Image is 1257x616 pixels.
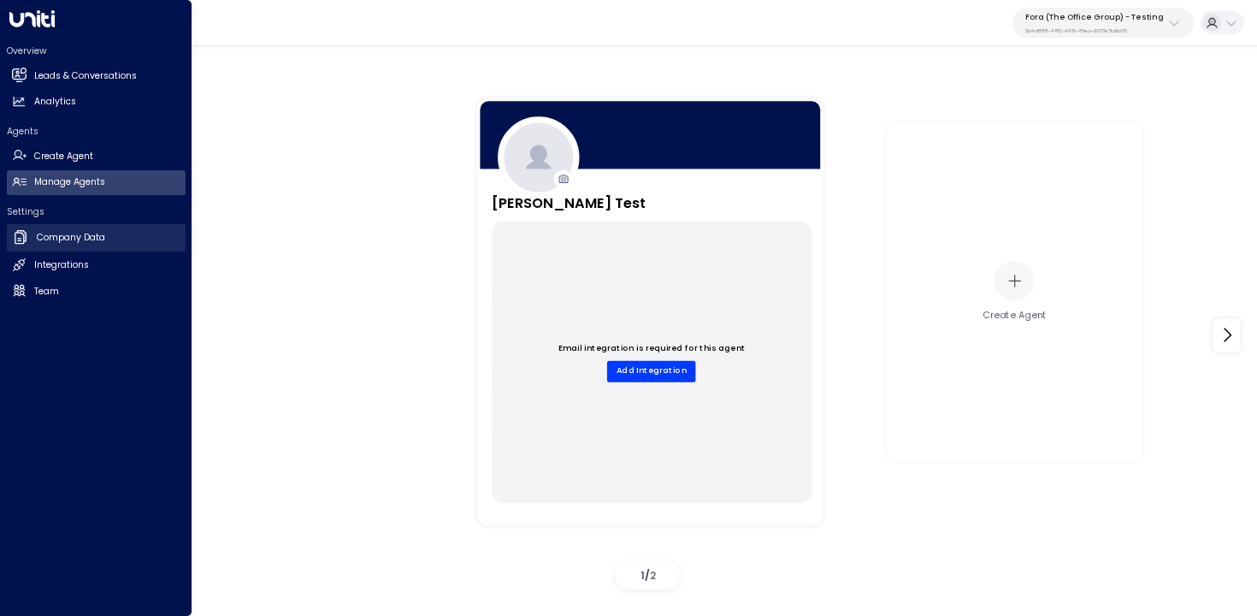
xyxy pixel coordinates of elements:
[7,170,186,195] a: Manage Agents
[640,568,645,583] span: 1
[983,309,1047,323] div: Create Agent
[34,258,89,272] h2: Integrations
[7,125,186,138] h2: Agents
[34,150,93,163] h2: Create Agent
[7,205,186,218] h2: Settings
[558,342,745,354] p: Email integration is required for this agent
[607,360,696,382] button: Add Integration
[7,90,186,115] a: Analytics
[7,63,186,88] a: Leads & Conversations
[7,253,186,278] a: Integrations
[1025,12,1164,22] p: Fora (The Office Group) - Testing
[34,175,105,189] h2: Manage Agents
[616,561,680,589] div: /
[7,44,186,57] h2: Overview
[1012,8,1194,38] button: Fora (The Office Group) - Testing2b4d81f8-4182-497b-81ea-6072e7b9b915
[37,231,105,245] h2: Company Data
[34,95,76,109] h2: Analytics
[491,192,645,213] h3: [PERSON_NAME] Test
[1025,27,1164,34] p: 2b4d81f8-4182-497b-81ea-6072e7b9b915
[7,224,186,252] a: Company Data
[7,144,186,169] a: Create Agent
[34,285,59,299] h2: Team
[34,69,137,83] h2: Leads & Conversations
[650,568,656,583] span: 2
[7,279,186,304] a: Team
